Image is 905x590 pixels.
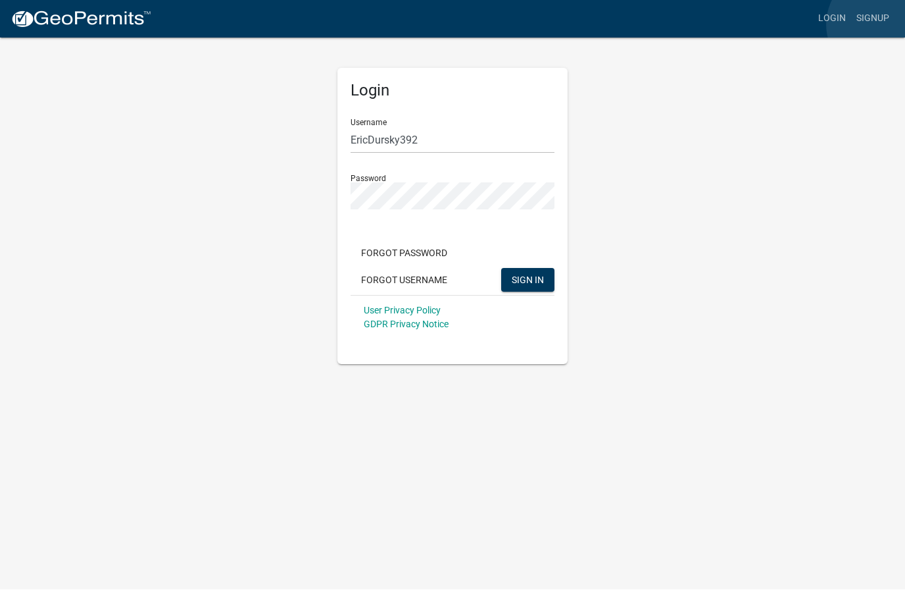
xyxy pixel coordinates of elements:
[364,306,441,316] a: User Privacy Policy
[364,319,449,330] a: GDPR Privacy Notice
[851,7,894,32] a: Signup
[351,242,458,265] button: Forgot Password
[512,275,544,285] span: SIGN IN
[351,82,554,101] h5: Login
[351,269,458,292] button: Forgot Username
[813,7,851,32] a: Login
[501,269,554,292] button: SIGN IN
